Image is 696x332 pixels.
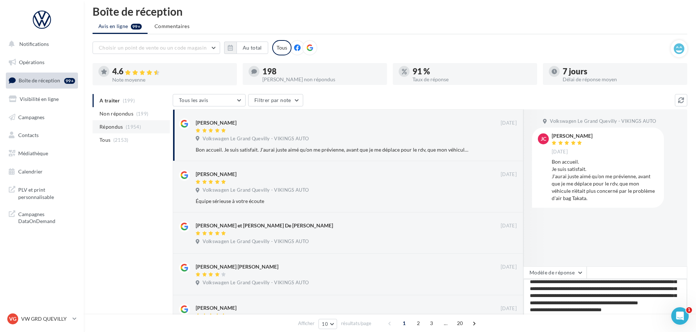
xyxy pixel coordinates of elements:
span: VG [9,315,16,323]
span: Afficher [298,320,314,327]
span: Volkswagen Le Grand Quevilly - VIKINGS AUTO [203,136,309,142]
div: Délai de réponse moyen [563,77,681,82]
div: Tous [272,40,292,55]
iframe: Intercom live chat [671,307,689,325]
div: [PERSON_NAME] [196,119,236,126]
span: 3 [426,317,437,329]
a: Visibilité en ligne [4,91,79,107]
a: Opérations [4,55,79,70]
span: Boîte de réception [19,77,60,83]
span: Campagnes [18,114,44,120]
a: Calendrier [4,164,79,179]
span: JC [541,135,546,142]
span: Campagnes DataOnDemand [18,209,75,225]
button: Filtrer par note [248,94,303,106]
div: Bon accueil. Je suis satisfait. J'aurai juste aimé qu'on me prévienne, avant que je me déplace po... [196,146,469,153]
button: Au total [224,42,268,54]
div: 7 jours [563,67,681,75]
span: Médiathèque [18,150,48,156]
span: [DATE] [501,171,517,178]
div: 99+ [64,78,75,84]
div: 91 % [412,67,531,75]
span: (1954) [126,124,141,130]
span: Notifications [19,41,49,47]
span: 1 [686,307,692,313]
span: Volkswagen Le Grand Quevilly - VIKINGS AUTO [203,187,309,194]
span: [DATE] [501,305,517,312]
span: 20 [454,317,466,329]
span: 2 [412,317,424,329]
span: [DATE] [501,120,517,126]
span: Choisir un point de vente ou un code magasin [99,44,207,51]
a: VG VW GRD QUEVILLY [6,312,78,326]
span: Non répondus [99,110,133,117]
span: [DATE] [501,223,517,229]
div: [PERSON_NAME] [PERSON_NAME] [196,263,278,270]
span: 1 [398,317,410,329]
div: Boîte de réception [93,6,687,17]
span: Commentaires [155,23,189,30]
a: Campagnes DataOnDemand [4,206,79,228]
a: Campagnes [4,110,79,125]
span: 10 [322,321,328,327]
span: Calendrier [18,168,43,175]
span: (2153) [113,137,129,143]
button: Au total [236,42,268,54]
p: VW GRD QUEVILLY [21,315,70,323]
button: Choisir un point de vente ou un code magasin [93,42,220,54]
span: Tous les avis [179,97,208,103]
div: [PERSON_NAME] [196,171,236,178]
a: Médiathèque [4,146,79,161]
span: Visibilité en ligne [20,96,59,102]
button: Modèle de réponse [523,266,587,279]
span: Volkswagen Le Grand Quevilly - VIKINGS AUTO [550,118,656,125]
button: 10 [318,319,337,329]
a: Contacts [4,128,79,143]
div: 4.6 [112,67,231,76]
button: Notifications [4,36,77,52]
span: [DATE] [501,264,517,270]
span: Contacts [18,132,39,138]
span: résultats/page [341,320,371,327]
div: Bon accueil. Je suis satisfait. J'aurai juste aimé qu'on me prévienne, avant que je me déplace po... [552,158,658,202]
span: ... [440,317,451,329]
div: [PERSON_NAME] et [PERSON_NAME] De [PERSON_NAME] [196,222,333,229]
div: [PERSON_NAME] [552,133,593,138]
div: Taux de réponse [412,77,531,82]
span: Tous [99,136,110,144]
span: PLV et print personnalisable [18,185,75,200]
div: Équipe sérieuse à votre écoute [196,198,469,205]
span: (199) [136,111,149,117]
div: 198 [262,67,381,75]
div: [PERSON_NAME] [196,304,236,312]
div: [PERSON_NAME] non répondus [262,77,381,82]
a: Boîte de réception99+ [4,73,79,88]
span: [DATE] [552,149,568,155]
span: Opérations [19,59,44,65]
span: Répondus [99,123,123,130]
span: Volkswagen Le Grand Quevilly - VIKINGS AUTO [203,238,309,245]
div: Note moyenne [112,77,231,82]
span: Volkswagen Le Grand Quevilly - VIKINGS AUTO [203,280,309,286]
a: PLV et print personnalisable [4,182,79,203]
button: Tous les avis [173,94,246,106]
